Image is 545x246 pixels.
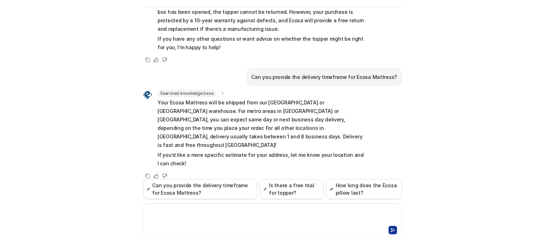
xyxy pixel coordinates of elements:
p: Your Ecosa Mattress will be shipped from our [GEOGRAPHIC_DATA] or [GEOGRAPHIC_DATA] warehouse. Fo... [158,98,365,149]
p: If you’d like a more specific estimate for your address, let me know your location and I can check! [158,151,365,168]
button: How long does the Ecosa pillow last? [326,179,402,199]
span: Searched knowledge base [158,90,216,97]
p: Can you provide the delivery timeframe for Ecosa Mattress? [251,73,397,81]
button: Is there a free trial for topper? [260,179,324,199]
p: If you have any other questions or want advice on whether the topper might be right for you, I’m ... [158,35,365,52]
button: Can you provide the delivery timeframe for Ecosa Mattress? [143,179,257,199]
img: Widget [143,91,152,99]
